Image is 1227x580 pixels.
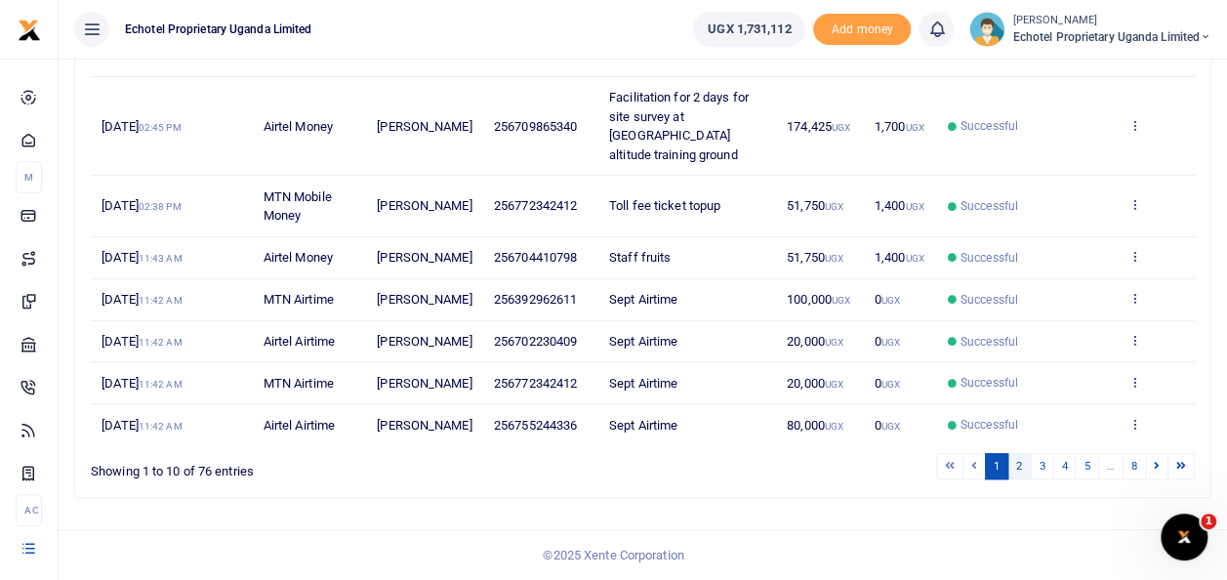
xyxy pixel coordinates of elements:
[609,292,677,307] span: Sept Airtime
[264,292,334,307] span: MTN Airtime
[875,292,900,307] span: 0
[18,19,41,42] img: logo-small
[117,21,319,38] span: Echotel Proprietary Uganda Limited
[969,12,1004,47] img: profile-user
[961,291,1018,309] span: Successful
[102,198,181,213] span: [DATE]
[377,376,471,391] span: [PERSON_NAME]
[1012,28,1211,46] span: Echotel Proprietary Uganda Limited
[825,253,843,264] small: UGX
[16,161,42,193] li: M
[139,421,183,432] small: 11:42 AM
[875,198,924,213] span: 1,400
[139,201,182,212] small: 02:38 PM
[139,122,182,133] small: 02:45 PM
[1123,453,1146,479] a: 8
[881,421,900,432] small: UGX
[875,250,924,265] span: 1,400
[1030,453,1053,479] a: 3
[494,119,577,134] span: 256709865340
[881,379,900,390] small: UGX
[813,21,911,35] a: Add money
[264,250,333,265] span: Airtel Money
[102,418,182,433] span: [DATE]
[494,292,577,307] span: 256392962611
[825,337,843,348] small: UGX
[881,337,900,348] small: UGX
[685,12,813,47] li: Wallet ballance
[609,418,677,433] span: Sept Airtime
[494,376,577,391] span: 256772342412
[832,122,850,133] small: UGX
[961,333,1018,351] span: Successful
[813,14,911,46] li: Toup your wallet
[905,201,923,212] small: UGX
[264,189,332,224] span: MTN Mobile Money
[787,334,843,349] span: 20,000
[787,376,843,391] span: 20,000
[1161,514,1207,560] iframe: Intercom live chat
[787,119,850,134] span: 174,425
[825,379,843,390] small: UGX
[875,376,900,391] span: 0
[494,418,577,433] span: 256755244336
[102,119,181,134] span: [DATE]
[825,201,843,212] small: UGX
[961,374,1018,392] span: Successful
[264,376,334,391] span: MTN Airtime
[905,253,923,264] small: UGX
[494,250,577,265] span: 256704410798
[881,295,900,306] small: UGX
[16,494,42,526] li: Ac
[139,337,183,348] small: 11:42 AM
[832,295,850,306] small: UGX
[91,451,543,481] div: Showing 1 to 10 of 76 entries
[1201,514,1216,529] span: 1
[1012,13,1211,29] small: [PERSON_NAME]
[494,198,577,213] span: 256772342412
[825,421,843,432] small: UGX
[708,20,791,39] span: UGX 1,731,112
[609,198,720,213] span: Toll fee ticket topup
[102,250,182,265] span: [DATE]
[1007,453,1031,479] a: 2
[609,90,749,162] span: Facilitation for 2 days for site survey at [GEOGRAPHIC_DATA] altitude training ground
[102,334,182,349] span: [DATE]
[693,12,805,47] a: UGX 1,731,112
[961,416,1018,434] span: Successful
[875,119,924,134] span: 1,700
[961,197,1018,215] span: Successful
[377,119,471,134] span: [PERSON_NAME]
[787,418,843,433] span: 80,000
[875,334,900,349] span: 0
[139,295,183,306] small: 11:42 AM
[377,198,471,213] span: [PERSON_NAME]
[377,292,471,307] span: [PERSON_NAME]
[264,119,333,134] span: Airtel Money
[609,376,677,391] span: Sept Airtime
[787,250,843,265] span: 51,750
[1075,453,1098,479] a: 5
[102,376,182,391] span: [DATE]
[264,418,335,433] span: Airtel Airtime
[377,334,471,349] span: [PERSON_NAME]
[139,253,183,264] small: 11:43 AM
[1052,453,1076,479] a: 4
[787,198,843,213] span: 51,750
[961,249,1018,267] span: Successful
[609,334,677,349] span: Sept Airtime
[139,379,183,390] small: 11:42 AM
[985,453,1008,479] a: 1
[18,21,41,36] a: logo-small logo-large logo-large
[102,292,182,307] span: [DATE]
[377,418,471,433] span: [PERSON_NAME]
[813,14,911,46] span: Add money
[377,250,471,265] span: [PERSON_NAME]
[264,334,335,349] span: Airtel Airtime
[905,122,923,133] small: UGX
[787,292,850,307] span: 100,000
[969,12,1211,47] a: profile-user [PERSON_NAME] Echotel Proprietary Uganda Limited
[875,418,900,433] span: 0
[609,250,671,265] span: Staff fruits
[961,117,1018,135] span: Successful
